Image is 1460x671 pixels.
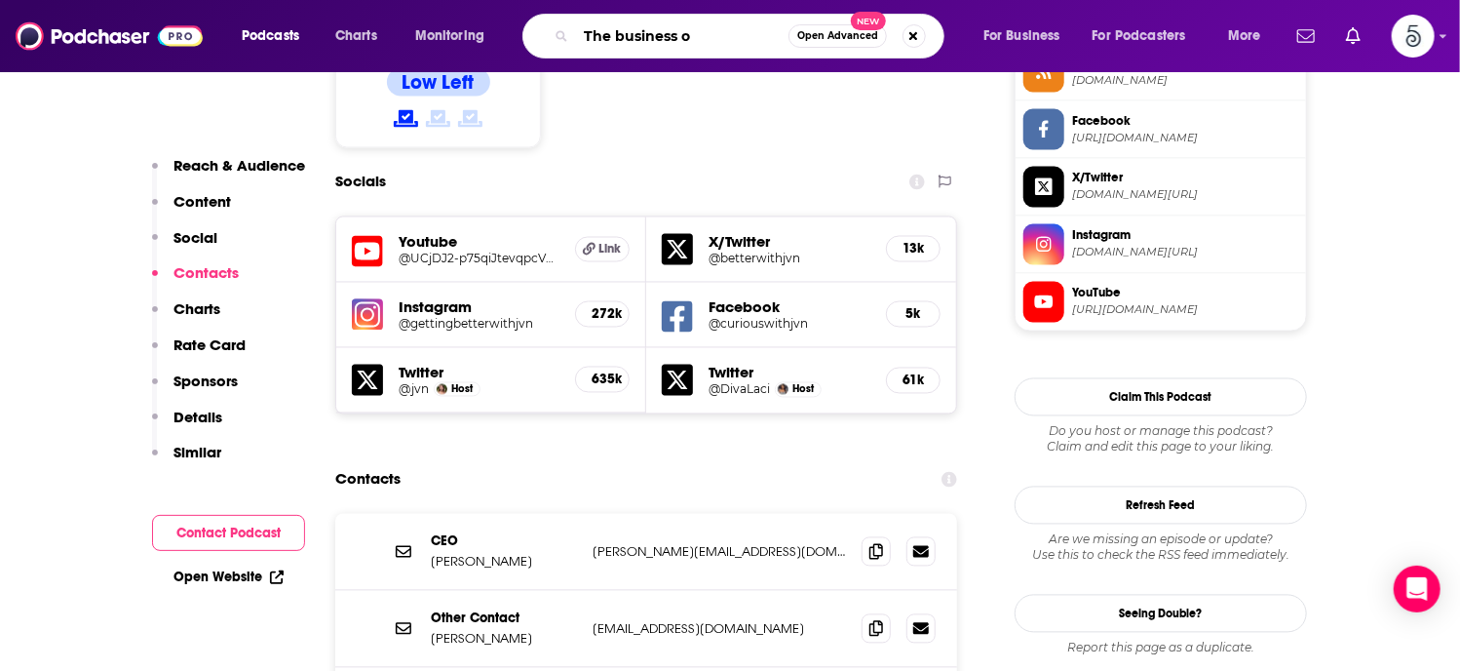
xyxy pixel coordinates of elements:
span: Facebook [1072,112,1298,130]
span: More [1228,22,1261,50]
a: @UCjDJ2-p75qiJtevqpcVNgew [399,252,559,266]
span: For Business [983,22,1060,50]
span: For Podcasters [1093,22,1186,50]
button: Rate Card [152,335,246,372]
button: Similar [152,443,221,479]
button: Reach & Audience [152,156,305,192]
h5: 5k [903,306,924,323]
span: omnycontent.com [1072,73,1298,88]
p: Social [173,228,217,247]
span: Host [792,383,814,396]
p: Charts [173,299,220,318]
a: Show notifications dropdown [1289,20,1323,53]
h5: Youtube [399,233,559,252]
span: YouTube [1072,285,1298,302]
h5: Instagram [399,298,559,317]
span: Open Advanced [797,31,878,41]
button: open menu [402,20,510,52]
h5: Twitter [399,364,559,382]
span: Charts [335,22,377,50]
a: YouTube[URL][DOMAIN_NAME] [1023,282,1298,323]
a: X/Twitter[DOMAIN_NAME][URL] [1023,167,1298,208]
span: https://www.youtube.com/channel/UCjDJ2-p75qiJtevqpcVNgew [1072,303,1298,318]
a: @DivaLaci [709,382,770,397]
div: Report this page as a duplicate. [1015,641,1307,656]
button: Sponsors [152,372,238,408]
img: iconImage [352,299,383,331]
p: [PERSON_NAME][EMAIL_ADDRESS][DOMAIN_NAME] [593,544,846,561]
a: @jvn [399,382,429,397]
div: Search podcasts, credits, & more... [541,14,963,59]
a: @betterwithjvn [709,252,870,266]
p: Details [173,408,222,426]
button: open menu [1080,20,1214,52]
a: Open Website [173,569,284,585]
button: Refresh Feed [1015,487,1307,525]
h5: 13k [903,241,924,257]
a: Show notifications dropdown [1338,20,1368,53]
span: twitter.com/betterwithjvn [1072,188,1298,203]
div: Open Intercom Messenger [1394,566,1441,612]
span: Host [451,383,473,396]
button: Contact Podcast [152,515,305,551]
p: Similar [173,443,221,461]
span: Logged in as Spiral5-G2 [1392,15,1435,58]
img: User Profile [1392,15,1435,58]
h2: Socials [335,164,386,201]
span: Instagram [1072,227,1298,245]
button: Content [152,192,231,228]
span: New [851,12,886,30]
span: Podcasts [242,22,299,50]
a: Link [575,237,630,262]
button: Claim This Podcast [1015,378,1307,416]
a: Instagram[DOMAIN_NAME][URL] [1023,224,1298,265]
a: @gettingbetterwithjvn [399,317,559,332]
span: X/Twitter [1072,170,1298,187]
h2: Contacts [335,461,401,498]
h5: 61k [903,373,924,389]
span: instagram.com/gettingbetterwithjvn [1072,246,1298,260]
p: Contacts [173,263,239,282]
p: [PERSON_NAME] [431,554,577,571]
p: [EMAIL_ADDRESS][DOMAIN_NAME] [593,621,846,638]
p: Other Contact [431,611,577,627]
p: Content [173,192,231,211]
button: Details [152,408,222,444]
span: Link [599,242,622,257]
a: Charts [323,20,389,52]
img: Podchaser - Follow, Share and Rate Podcasts [16,18,203,55]
a: @curiouswithjvn [709,317,870,332]
span: https://www.facebook.com/curiouswithjvn [1072,131,1298,145]
h5: Facebook [709,298,870,317]
button: Charts [152,299,220,335]
p: Rate Card [173,335,246,354]
h5: 272k [592,306,613,323]
button: Contacts [152,263,239,299]
h5: X/Twitter [709,233,870,252]
h4: Low Left [403,70,475,95]
span: Monitoring [415,22,484,50]
div: Claim and edit this page to your liking. [1015,424,1307,455]
span: Do you host or manage this podcast? [1015,424,1307,440]
p: Sponsors [173,372,238,390]
a: RSS Feed[DOMAIN_NAME] [1023,52,1298,93]
a: Seeing Double? [1015,595,1307,633]
button: open menu [970,20,1085,52]
p: [PERSON_NAME] [431,631,577,648]
a: Facebook[URL][DOMAIN_NAME] [1023,109,1298,150]
img: Jonathan Van Ness [437,384,447,395]
button: open menu [1214,20,1286,52]
button: Show profile menu [1392,15,1435,58]
p: Reach & Audience [173,156,305,175]
p: CEO [431,533,577,550]
button: open menu [228,20,325,52]
button: Social [152,228,217,264]
h5: Twitter [709,364,870,382]
h5: 635k [592,372,613,388]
